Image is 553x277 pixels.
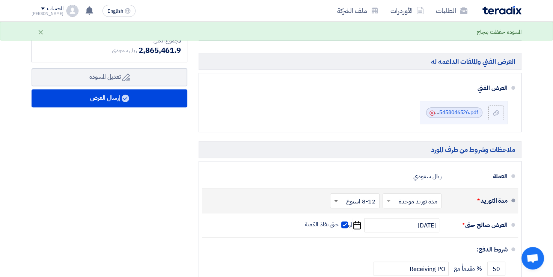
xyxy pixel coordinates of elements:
[66,5,78,17] img: profile_test.png
[102,5,136,17] button: English
[38,27,44,36] div: ×
[448,167,508,185] div: العملة
[413,169,441,184] div: ريال سعودي
[112,47,137,54] span: ريال سعودي
[448,216,508,234] div: العرض صالح حتى
[214,79,508,97] div: العرض الفني
[214,241,508,259] div: شروط الدفع:
[32,68,187,86] button: تعديل المسوده
[477,28,521,36] div: المسوده حفظت بنجاح
[374,262,449,276] input: payment-term-2
[384,2,430,20] a: الأوردرات
[454,265,482,272] span: % مقدماً مع
[139,45,181,56] span: 2,865,461.9
[47,6,63,12] div: الحساب
[430,2,473,20] a: الطلبات
[38,37,181,45] div: المجموع الكلي
[487,262,505,276] input: payment-term-1
[32,89,187,107] button: إرسال العرض
[482,6,521,15] img: Teradix logo
[448,192,508,210] div: مدة التوريد
[348,221,352,229] span: أو
[331,2,384,20] a: ملف الشركة
[32,12,63,16] div: [PERSON_NAME]
[199,53,521,70] h5: العرض الفني والملفات الداعمه له
[199,141,521,158] h5: ملاحظات وشروط من طرف المورد
[521,247,544,269] a: Open chat
[107,9,123,14] span: English
[364,218,439,232] input: سنة-شهر-يوم
[305,221,348,228] label: حتى نفاذ الكمية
